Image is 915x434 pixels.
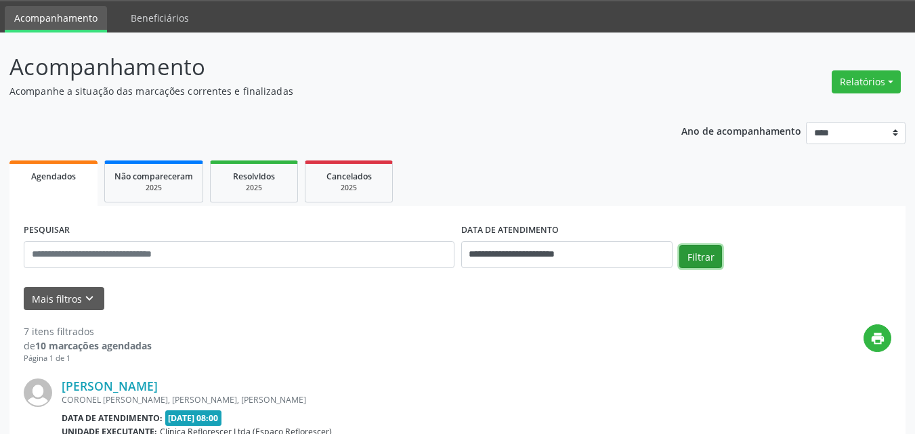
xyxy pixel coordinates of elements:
span: Agendados [31,171,76,182]
img: img [24,378,52,407]
a: Acompanhamento [5,6,107,32]
span: Cancelados [326,171,372,182]
i: keyboard_arrow_down [82,291,97,306]
div: 2025 [114,183,193,193]
a: Beneficiários [121,6,198,30]
div: de [24,339,152,353]
div: CORONEL [PERSON_NAME], [PERSON_NAME], [PERSON_NAME] [62,394,688,406]
div: 2025 [220,183,288,193]
span: Resolvidos [233,171,275,182]
button: print [864,324,891,352]
button: Filtrar [679,245,722,268]
div: 7 itens filtrados [24,324,152,339]
button: Relatórios [832,70,901,93]
div: Página 1 de 1 [24,353,152,364]
span: Não compareceram [114,171,193,182]
b: Data de atendimento: [62,412,163,424]
i: print [870,331,885,346]
p: Ano de acompanhamento [681,122,801,139]
p: Acompanhamento [9,50,637,84]
label: PESQUISAR [24,220,70,241]
strong: 10 marcações agendadas [35,339,152,352]
p: Acompanhe a situação das marcações correntes e finalizadas [9,84,637,98]
button: Mais filtroskeyboard_arrow_down [24,287,104,311]
span: [DATE] 08:00 [165,410,222,426]
a: [PERSON_NAME] [62,378,158,393]
div: 2025 [315,183,383,193]
label: DATA DE ATENDIMENTO [461,220,559,241]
